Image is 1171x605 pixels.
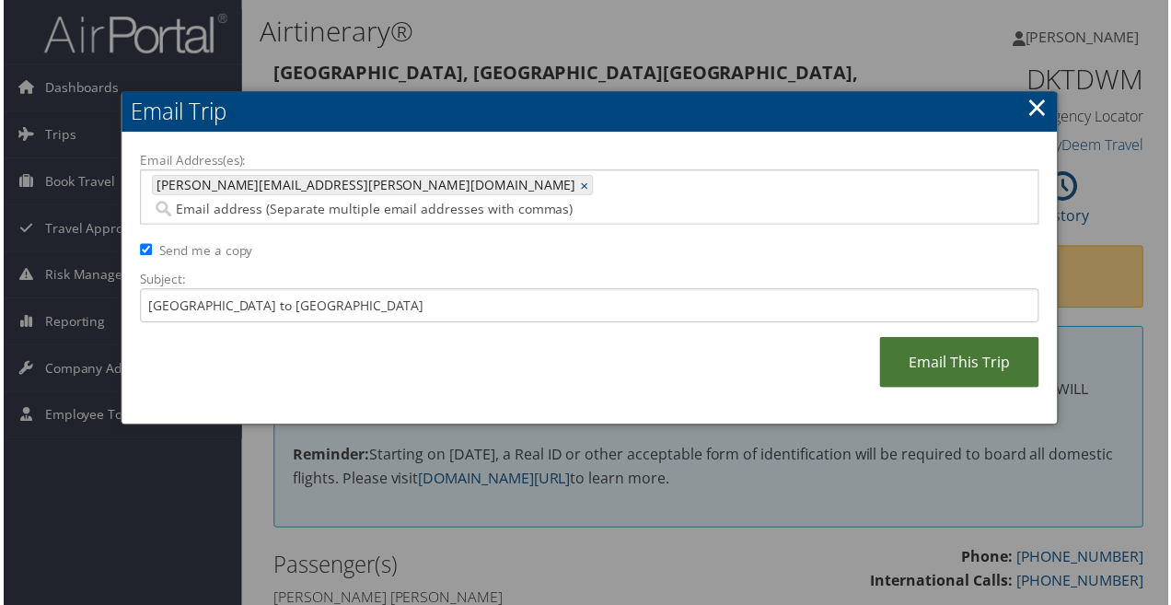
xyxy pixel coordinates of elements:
span: [PERSON_NAME][EMAIL_ADDRESS][PERSON_NAME][DOMAIN_NAME] [150,177,575,195]
label: Send me a copy [157,243,250,262]
input: Add a short subject for the email [137,290,1041,324]
label: Email Address(es): [137,152,1041,170]
a: × [1028,89,1049,126]
label: Subject: [137,272,1041,290]
a: Email This Trip [881,339,1041,390]
input: Email address (Separate multiple email addresses with commas) [149,201,829,219]
a: × [580,177,592,195]
h2: Email Trip [119,92,1060,133]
